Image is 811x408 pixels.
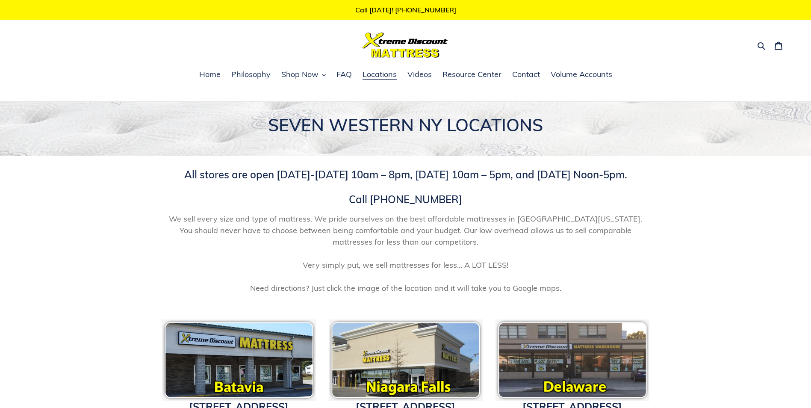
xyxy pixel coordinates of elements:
[329,319,483,401] img: Xtreme Discount Mattress Niagara Falls
[363,69,397,80] span: Locations
[199,69,221,80] span: Home
[332,68,356,81] a: FAQ
[407,69,432,80] span: Videos
[231,69,271,80] span: Philosophy
[195,68,225,81] a: Home
[358,68,401,81] a: Locations
[184,168,627,206] span: All stores are open [DATE]-[DATE] 10am – 8pm, [DATE] 10am – 5pm, and [DATE] Noon-5pm. Call [PHONE...
[442,69,501,80] span: Resource Center
[495,319,649,401] img: pf-118c8166--delawareicon.png
[277,68,330,81] button: Shop Now
[508,68,544,81] a: Contact
[512,69,540,80] span: Contact
[162,213,649,294] span: We sell every size and type of mattress. We pride ourselves on the best affordable mattresses in ...
[281,69,319,80] span: Shop Now
[403,68,436,81] a: Videos
[438,68,506,81] a: Resource Center
[336,69,352,80] span: FAQ
[227,68,275,81] a: Philosophy
[162,319,316,401] img: pf-c8c7db02--bataviaicon.png
[551,69,612,80] span: Volume Accounts
[363,33,448,58] img: Xtreme Discount Mattress
[268,114,543,136] span: SEVEN WESTERN NY LOCATIONS
[546,68,616,81] a: Volume Accounts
